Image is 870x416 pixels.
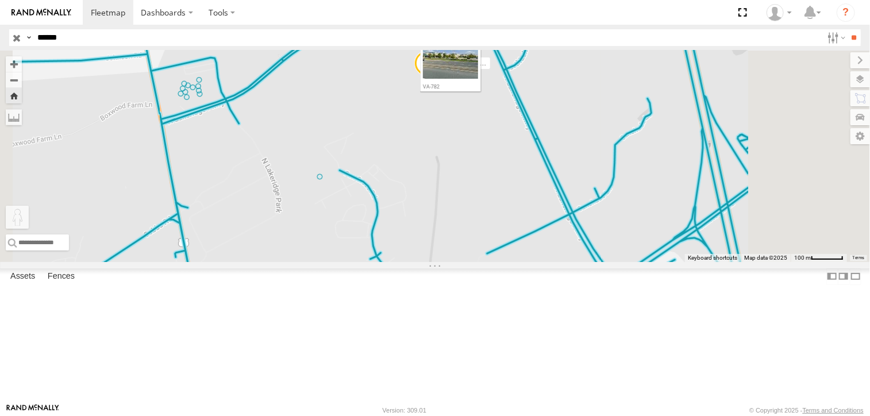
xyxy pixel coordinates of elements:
label: Dock Summary Table to the Right [838,268,849,285]
a: Terms and Conditions [803,407,864,414]
span: 100 m [794,255,811,261]
div: Version: 309.01 [383,407,426,414]
label: Dock Summary Table to the Left [826,268,838,285]
label: Search Filter Options [823,29,848,46]
a: Visit our Website [6,405,59,416]
label: Map Settings [850,128,870,144]
button: Zoom in [6,56,22,72]
button: Map Scale: 100 m per 53 pixels [791,254,847,262]
img: rand-logo.svg [11,9,71,17]
button: Zoom Home [6,88,22,103]
button: Zoom out [6,72,22,88]
i: ? [837,3,855,22]
label: Assets [5,268,41,284]
div: © Copyright 2025 - [749,407,864,414]
label: Hide Summary Table [850,268,861,285]
button: Keyboard shortcuts [688,254,737,262]
button: Drag Pegman onto the map to open Street View [6,206,29,229]
span: Map data ©2025 [744,255,787,261]
a: Terms (opens in new tab) [853,256,865,260]
label: Fences [42,268,80,284]
div: VA-782 [423,84,479,90]
label: Search Query [24,29,33,46]
label: Measure [6,109,22,125]
div: Cirilo Valentin [763,4,796,21]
